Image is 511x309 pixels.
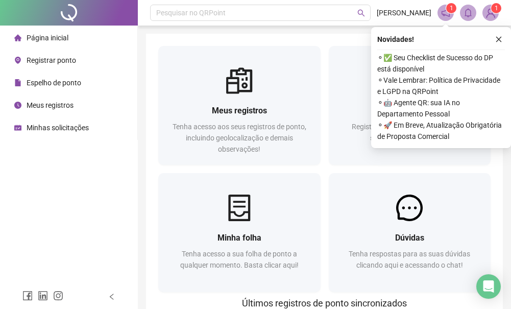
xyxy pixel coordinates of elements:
[108,293,115,300] span: left
[495,5,498,12] span: 1
[180,250,299,269] span: Tenha acesso a sua folha de ponto a qualquer momento. Basta clicar aqui!
[27,56,76,64] span: Registrar ponto
[491,3,501,13] sup: Atualize o seu contato no menu Meus Dados
[377,52,505,75] span: ⚬ ✅ Seu Checklist de Sucesso do DP está disponível
[14,102,21,109] span: clock-circle
[377,7,431,18] span: [PERSON_NAME]
[14,34,21,41] span: home
[352,123,467,142] span: Registre sua presença com rapidez e segurança clicando aqui!
[14,124,21,131] span: schedule
[329,46,491,165] a: Registrar pontoRegistre sua presença com rapidez e segurança clicando aqui!
[27,101,74,109] span: Meus registros
[173,123,306,153] span: Tenha acesso aos seus registros de ponto, incluindo geolocalização e demais observações!
[377,34,414,45] span: Novidades !
[27,124,89,132] span: Minhas solicitações
[357,9,365,17] span: search
[158,173,321,292] a: Minha folhaTenha acesso a sua folha de ponto a qualquer momento. Basta clicar aqui!
[22,291,33,301] span: facebook
[158,46,321,165] a: Meus registrosTenha acesso aos seus registros de ponto, incluindo geolocalização e demais observa...
[27,34,68,42] span: Página inicial
[495,36,502,43] span: close
[242,298,407,308] span: Últimos registros de ponto sincronizados
[14,79,21,86] span: file
[217,233,261,243] span: Minha folha
[377,75,505,97] span: ⚬ Vale Lembrar: Política de Privacidade e LGPD na QRPoint
[53,291,63,301] span: instagram
[377,120,505,142] span: ⚬ 🚀 Em Breve, Atualização Obrigatória de Proposta Comercial
[38,291,48,301] span: linkedin
[395,233,424,243] span: Dúvidas
[476,274,501,299] div: Open Intercom Messenger
[446,3,456,13] sup: 1
[27,79,81,87] span: Espelho de ponto
[14,57,21,64] span: environment
[377,97,505,120] span: ⚬ 🤖 Agente QR: sua IA no Departamento Pessoal
[349,250,470,269] span: Tenha respostas para as suas dúvidas clicando aqui e acessando o chat!
[450,5,453,12] span: 1
[441,8,450,17] span: notification
[329,173,491,292] a: DúvidasTenha respostas para as suas dúvidas clicando aqui e acessando o chat!
[483,5,498,20] img: 90024
[212,106,267,115] span: Meus registros
[464,8,473,17] span: bell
